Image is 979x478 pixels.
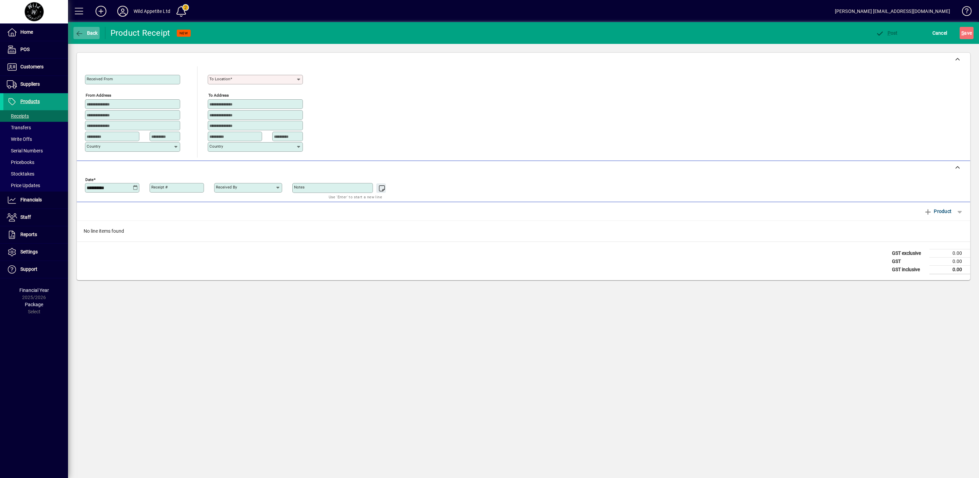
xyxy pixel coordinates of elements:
[3,110,68,122] a: Receipts
[87,144,100,149] mat-label: Country
[110,28,170,38] div: Product Receipt
[3,244,68,261] a: Settings
[77,221,970,242] div: No line items found
[961,30,964,36] span: S
[179,31,188,35] span: NEW
[3,41,68,58] a: POS
[20,214,31,220] span: Staff
[87,77,113,81] mat-label: Received From
[960,27,974,39] button: Save
[876,30,898,36] span: ost
[3,168,68,180] a: Stocktakes
[3,59,68,76] a: Customers
[20,64,44,69] span: Customers
[209,77,230,81] mat-label: To location
[151,185,168,189] mat-label: Receipt #
[3,122,68,133] a: Transfers
[7,160,34,165] span: Pricebooks
[20,266,37,272] span: Support
[75,30,98,36] span: Back
[957,1,971,23] a: Knowledge Base
[209,144,223,149] mat-label: Country
[20,29,33,35] span: Home
[134,6,170,17] div: Wild Appetite Ltd
[216,185,237,189] mat-label: Received by
[73,27,100,39] button: Back
[929,257,970,265] td: 0.00
[888,30,891,36] span: P
[961,28,972,38] span: ave
[3,180,68,191] a: Price Updates
[3,24,68,41] a: Home
[25,302,43,307] span: Package
[20,81,40,87] span: Suppliers
[7,171,34,177] span: Stocktakes
[68,27,105,39] app-page-header-button: Back
[20,47,30,52] span: POS
[929,249,970,257] td: 0.00
[20,249,38,254] span: Settings
[931,27,949,39] button: Cancel
[85,177,93,182] mat-label: Date
[7,148,43,153] span: Serial Numbers
[3,145,68,156] a: Serial Numbers
[7,125,31,130] span: Transfers
[20,99,40,104] span: Products
[3,76,68,93] a: Suppliers
[329,193,382,201] mat-hint: Use 'Enter' to start a new line
[112,5,134,17] button: Profile
[3,192,68,209] a: Financials
[3,156,68,168] a: Pricebooks
[889,249,929,257] td: GST exclusive
[889,257,929,265] td: GST
[3,261,68,278] a: Support
[3,209,68,226] a: Staff
[3,133,68,145] a: Write Offs
[921,205,955,217] button: Product
[932,28,947,38] span: Cancel
[20,197,42,202] span: Financials
[929,265,970,274] td: 0.00
[924,206,951,217] span: Product
[3,226,68,243] a: Reports
[20,232,37,237] span: Reports
[889,265,929,274] td: GST inclusive
[90,5,112,17] button: Add
[294,185,305,189] mat-label: Notes
[7,136,32,142] span: Write Offs
[19,287,49,293] span: Financial Year
[874,27,899,39] button: Post
[7,183,40,188] span: Price Updates
[7,113,29,119] span: Receipts
[835,6,950,17] div: [PERSON_NAME] [EMAIL_ADDRESS][DOMAIN_NAME]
